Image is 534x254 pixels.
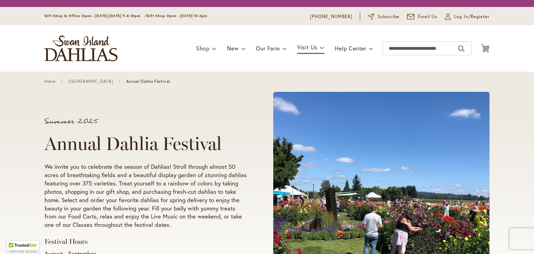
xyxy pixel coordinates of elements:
button: Search [458,43,464,54]
h1: Annual Dahlia Festival [44,133,247,154]
a: store logo [44,35,118,61]
span: Subscribe [378,13,399,20]
a: Subscribe [368,13,399,20]
span: New [227,45,238,52]
span: Help Center [335,45,366,52]
span: Visit Us [297,43,317,51]
a: Log In/Register [445,13,489,20]
span: Our Farm [256,45,280,52]
span: Gift Shop Open - [DATE] 10-3pm [147,14,207,18]
span: Annual Dahlia Festival [126,79,170,84]
a: Home [44,79,55,84]
span: Gift Shop & Office Open - [DATE]-[DATE] 9-4:30pm / [44,14,147,18]
a: [GEOGRAPHIC_DATA] [68,79,113,84]
span: Email Us [418,13,438,20]
p: Summer 2025 [44,118,247,125]
span: Log In/Register [454,13,489,20]
p: We invite you to celebrate the season of Dahlias! Stroll through almost 50 acres of breathtaking ... [44,162,247,229]
a: Email Us [407,13,438,20]
a: [PHONE_NUMBER] [310,13,352,20]
span: Shop [196,45,210,52]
